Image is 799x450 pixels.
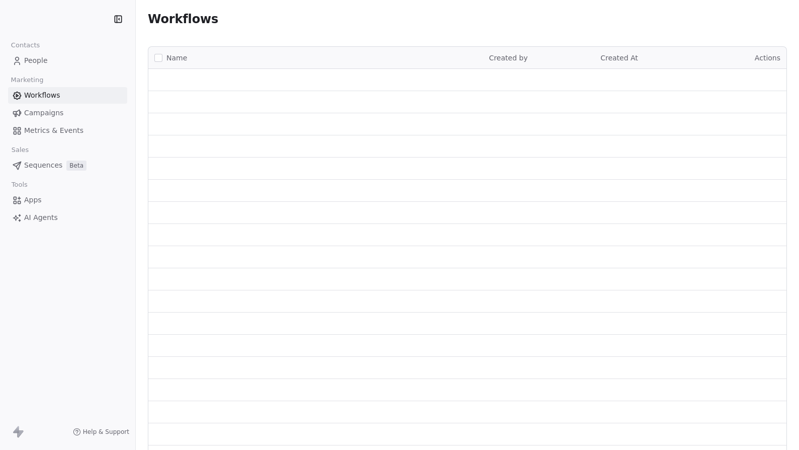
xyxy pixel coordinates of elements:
[755,54,780,62] span: Actions
[24,108,63,118] span: Campaigns
[489,54,527,62] span: Created by
[24,125,83,136] span: Metrics & Events
[7,177,32,192] span: Tools
[7,72,48,88] span: Marketing
[7,38,44,53] span: Contacts
[73,428,129,436] a: Help & Support
[24,195,42,205] span: Apps
[24,160,62,171] span: Sequences
[8,157,127,174] a: SequencesBeta
[83,428,129,436] span: Help & Support
[148,12,218,26] span: Workflows
[600,54,638,62] span: Created At
[8,105,127,121] a: Campaigns
[24,212,58,223] span: AI Agents
[8,209,127,226] a: AI Agents
[24,55,48,66] span: People
[24,90,60,101] span: Workflows
[66,161,86,171] span: Beta
[7,142,33,158] span: Sales
[8,87,127,104] a: Workflows
[166,53,187,63] span: Name
[8,52,127,69] a: People
[8,192,127,208] a: Apps
[8,122,127,139] a: Metrics & Events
